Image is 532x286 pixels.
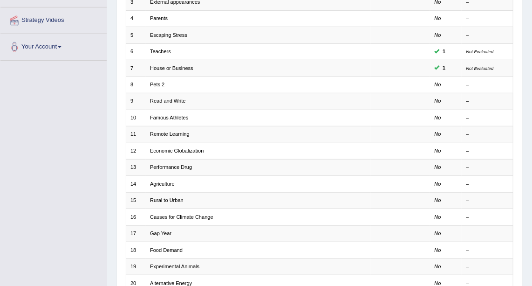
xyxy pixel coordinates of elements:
div: – [466,15,509,22]
em: No [435,197,441,203]
td: 12 [126,143,146,159]
small: Not Evaluated [466,66,494,71]
td: 13 [126,160,146,176]
em: No [435,181,441,187]
em: No [435,214,441,220]
small: Not Evaluated [466,49,494,54]
em: No [435,148,441,153]
span: You can still take this question [440,64,449,72]
a: Famous Athletes [150,115,188,120]
td: 19 [126,258,146,275]
div: – [466,197,509,204]
div: – [466,98,509,105]
a: House or Business [150,65,193,71]
td: 9 [126,93,146,110]
td: 5 [126,27,146,43]
td: 8 [126,77,146,93]
em: No [435,32,441,38]
a: Pets 2 [150,82,164,87]
span: You can still take this question [440,48,449,56]
em: No [435,98,441,104]
a: Economic Globalization [150,148,204,153]
a: Strategy Videos [0,7,107,31]
a: Gap Year [150,230,171,236]
div: – [466,181,509,188]
div: – [466,81,509,89]
em: No [435,131,441,137]
td: 14 [126,176,146,192]
td: 16 [126,209,146,225]
a: Your Account [0,34,107,57]
a: Remote Learning [150,131,190,137]
td: 17 [126,225,146,242]
div: – [466,214,509,221]
em: No [435,115,441,120]
td: 7 [126,60,146,77]
em: No [435,264,441,269]
em: No [435,280,441,286]
div: – [466,263,509,271]
a: Escaping Stress [150,32,187,38]
a: Performance Drug [150,164,192,170]
div: – [466,247,509,254]
a: Rural to Urban [150,197,184,203]
div: – [466,114,509,122]
td: 6 [126,43,146,60]
em: No [435,15,441,21]
em: No [435,164,441,170]
a: Alternative Energy [150,280,192,286]
a: Teachers [150,49,171,54]
a: Read and Write [150,98,186,104]
em: No [435,230,441,236]
div: – [466,230,509,237]
div: – [466,131,509,138]
td: 11 [126,126,146,143]
td: 4 [126,10,146,27]
a: Agriculture [150,181,175,187]
a: Parents [150,15,168,21]
td: 15 [126,192,146,209]
a: Food Demand [150,247,183,253]
a: Experimental Animals [150,264,199,269]
div: – [466,164,509,171]
td: 10 [126,110,146,126]
em: No [435,82,441,87]
em: No [435,247,441,253]
div: – [466,147,509,155]
a: Causes for Climate Change [150,214,213,220]
div: – [466,32,509,39]
td: 18 [126,242,146,258]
